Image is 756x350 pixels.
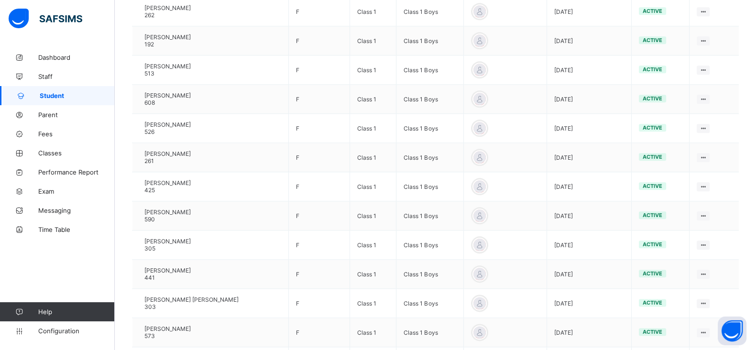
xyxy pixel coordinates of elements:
span: active [643,299,662,306]
td: F [289,260,350,289]
td: Class 1 [350,26,396,55]
span: 262 [144,11,154,19]
td: [DATE] [547,201,632,230]
span: 303 [144,303,156,310]
td: Class 1 [350,85,396,114]
span: active [643,153,662,160]
span: Classes [38,149,115,157]
img: safsims [9,9,82,29]
td: F [289,26,350,55]
td: F [289,172,350,201]
td: Class 1 Boys [396,260,463,289]
span: active [643,328,662,335]
span: [PERSON_NAME] [PERSON_NAME] [144,296,239,303]
span: Performance Report [38,168,115,176]
span: 513 [144,70,154,77]
td: Class 1 Boys [396,318,463,347]
span: [PERSON_NAME] [144,179,191,186]
span: [PERSON_NAME] [144,121,191,128]
span: [PERSON_NAME] [144,325,191,332]
td: [DATE] [547,172,632,201]
td: [DATE] [547,318,632,347]
td: F [289,201,350,230]
td: [DATE] [547,289,632,318]
span: active [643,37,662,44]
td: Class 1 Boys [396,143,463,172]
td: Class 1 [350,230,396,260]
span: active [643,212,662,219]
td: F [289,289,350,318]
span: 305 [144,245,155,252]
span: Fees [38,130,115,138]
span: [PERSON_NAME] [144,267,191,274]
span: active [643,183,662,189]
td: [DATE] [547,55,632,85]
td: F [289,143,350,172]
span: Parent [38,111,115,119]
span: 608 [144,99,155,106]
span: 590 [144,216,155,223]
span: [PERSON_NAME] [144,33,191,41]
span: Messaging [38,207,115,214]
td: Class 1 Boys [396,85,463,114]
span: 261 [144,157,154,164]
td: Class 1 [350,172,396,201]
span: 425 [144,186,155,194]
span: Configuration [38,327,114,335]
span: [PERSON_NAME] [144,238,191,245]
span: 441 [144,274,155,281]
td: [DATE] [547,230,632,260]
span: Dashboard [38,54,115,61]
span: [PERSON_NAME] [144,63,191,70]
span: Staff [38,73,115,80]
span: active [643,8,662,14]
td: [DATE] [547,85,632,114]
span: active [643,241,662,248]
td: Class 1 [350,201,396,230]
button: Open asap [718,317,746,345]
span: 526 [144,128,154,135]
td: Class 1 Boys [396,201,463,230]
td: Class 1 Boys [396,172,463,201]
span: Time Table [38,226,115,233]
span: 192 [144,41,154,48]
td: Class 1 [350,260,396,289]
td: Class 1 [350,318,396,347]
span: active [643,66,662,73]
span: Exam [38,187,115,195]
span: [PERSON_NAME] [144,208,191,216]
td: Class 1 Boys [396,114,463,143]
td: Class 1 Boys [396,230,463,260]
td: F [289,230,350,260]
td: [DATE] [547,26,632,55]
span: active [643,124,662,131]
td: Class 1 Boys [396,55,463,85]
span: Student [40,92,115,99]
td: [DATE] [547,143,632,172]
span: 573 [144,332,155,339]
span: Help [38,308,114,316]
span: [PERSON_NAME] [144,150,191,157]
td: F [289,55,350,85]
span: active [643,270,662,277]
td: Class 1 [350,55,396,85]
td: F [289,318,350,347]
td: Class 1 [350,289,396,318]
td: [DATE] [547,260,632,289]
td: Class 1 [350,114,396,143]
span: [PERSON_NAME] [144,92,191,99]
td: Class 1 [350,143,396,172]
td: Class 1 Boys [396,289,463,318]
td: F [289,114,350,143]
td: [DATE] [547,114,632,143]
td: Class 1 Boys [396,26,463,55]
td: F [289,85,350,114]
span: [PERSON_NAME] [144,4,191,11]
span: active [643,95,662,102]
